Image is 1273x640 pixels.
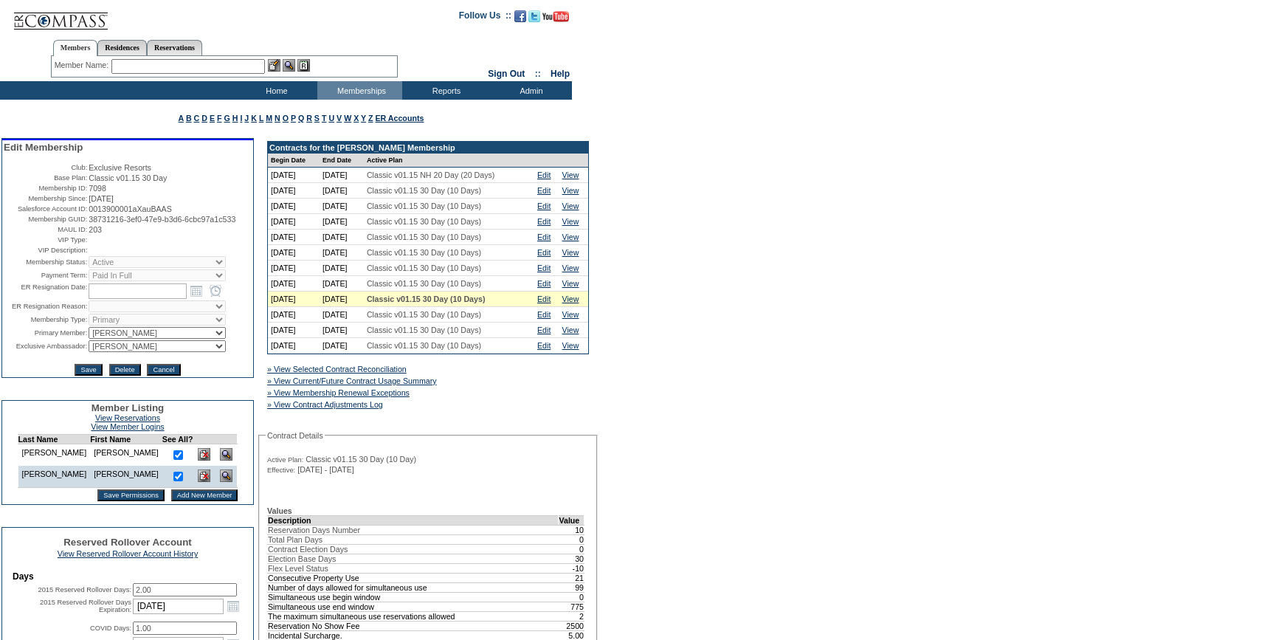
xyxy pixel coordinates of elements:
span: Total Plan Days [268,535,322,544]
span: Flex Level Status [268,564,328,573]
a: Z [368,114,373,123]
td: [DATE] [268,230,320,245]
a: W [344,114,351,123]
td: [DATE] [320,261,364,276]
a: D [201,114,207,123]
input: Delete [109,364,141,376]
a: Become our fan on Facebook [514,15,526,24]
td: Last Name [18,435,90,444]
td: Active Plan [364,154,534,168]
td: Consecutive Property Use [268,573,559,582]
a: G [224,114,230,123]
td: [DATE] [320,199,364,214]
span: 38731216-3ef0-47e9-b3d6-6cbc97a1c533 [89,215,235,224]
td: [DATE] [268,183,320,199]
span: Classic v01.15 30 Day (10 Days) [367,186,481,195]
a: Open the calendar popup. [225,598,241,614]
img: Delete [198,448,210,461]
td: Value [559,515,584,525]
a: Edit [537,202,551,210]
td: Incidental Surcharge. [268,630,559,640]
a: X [353,114,359,123]
a: View [562,279,579,288]
a: » View Current/Future Contract Usage Summary [267,376,437,385]
a: View [562,326,579,334]
a: Y [361,114,366,123]
input: Save Permissions [97,489,165,501]
td: Home [232,81,317,100]
td: 5.00 [559,630,584,640]
legend: Contract Details [266,431,325,440]
img: Follow us on Twitter [528,10,540,22]
a: B [186,114,192,123]
td: 2500 [559,621,584,630]
td: Description [268,515,559,525]
td: -10 [559,563,584,573]
a: View Reservations [95,413,160,422]
td: [DATE] [268,245,320,261]
a: View [562,341,579,350]
a: Edit [537,295,551,303]
a: Reservations [147,40,202,55]
td: 21 [559,573,584,582]
a: ER Accounts [375,114,424,123]
a: View [562,248,579,257]
td: [DATE] [268,261,320,276]
span: Election Base Days [268,554,336,563]
span: Effective: [267,466,295,475]
td: [PERSON_NAME] [90,466,162,488]
a: F [217,114,222,123]
a: View [562,202,579,210]
a: View [562,295,579,303]
span: Classic v01.15 30 Day (10 Days) [367,295,486,303]
td: 0 [559,592,584,602]
td: 10 [559,525,584,534]
img: Reservations [297,59,310,72]
span: Active Plan: [267,455,303,464]
td: ER Resignation Reason: [4,300,87,312]
a: Edit [537,264,551,272]
img: b_edit.gif [268,59,280,72]
span: Classic v01.15 NH 20 Day (20 Days) [367,171,495,179]
td: 99 [559,582,584,592]
a: O [283,114,289,123]
input: Add New Member [171,489,238,501]
a: Members [53,40,98,56]
span: 7098 [89,184,106,193]
span: Contract Election Days [268,545,348,554]
td: [DATE] [320,307,364,323]
td: [DATE] [268,307,320,323]
td: Club: [4,163,87,172]
td: Membership Since: [4,194,87,203]
td: End Date [320,154,364,168]
a: C [194,114,200,123]
a: Sign Out [488,69,525,79]
td: 2 [559,611,584,621]
a: View [562,217,579,226]
td: Reservation No Show Fee [268,621,559,630]
td: 775 [559,602,584,611]
td: [PERSON_NAME] [90,444,162,467]
span: Classic v01.15 30 Day (10 Days) [367,326,481,334]
a: T [322,114,327,123]
a: » View Membership Renewal Exceptions [267,388,410,397]
span: Classic v01.15 30 Day (10 Days) [367,202,481,210]
a: N [275,114,280,123]
input: Cancel [147,364,180,376]
td: 30 [559,554,584,563]
a: View [562,186,579,195]
td: Contracts for the [PERSON_NAME] Membership [268,142,588,154]
a: K [251,114,257,123]
a: Edit [537,310,551,319]
a: V [337,114,342,123]
td: Days [13,571,243,582]
span: Member Listing [92,402,165,413]
td: Primary Member: [4,327,87,339]
span: Classic v01.15 30 Day (10 Day) [306,455,416,464]
a: View [562,310,579,319]
span: Classic v01.15 30 Day (10 Days) [367,217,481,226]
td: Begin Date [268,154,320,168]
td: [DATE] [268,199,320,214]
td: [DATE] [320,323,364,338]
span: :: [535,69,541,79]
